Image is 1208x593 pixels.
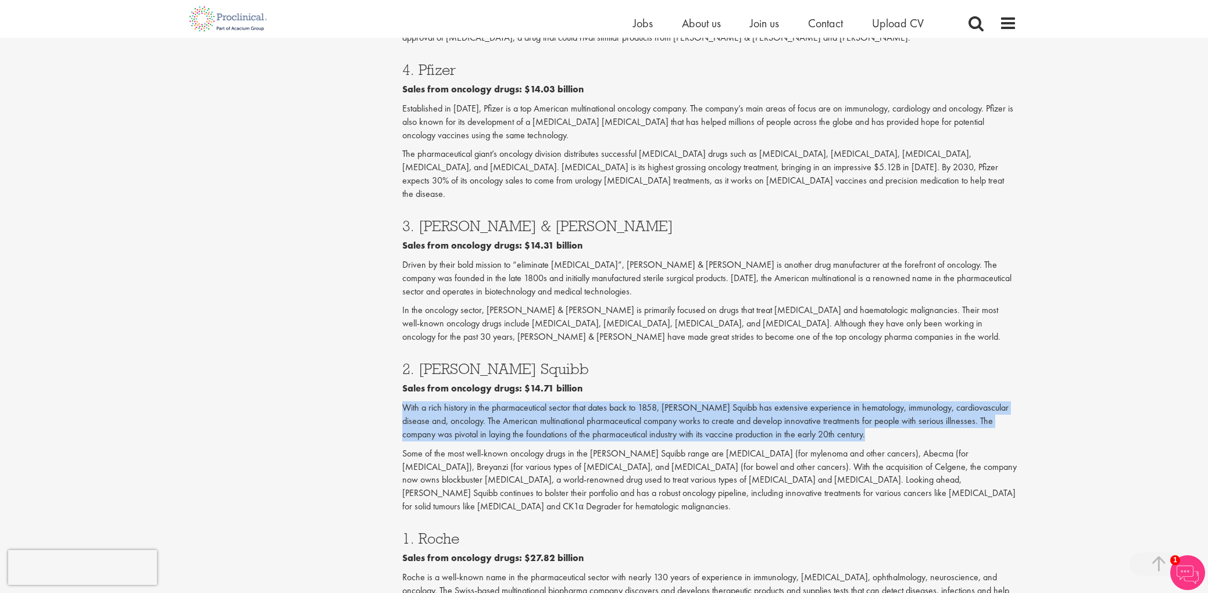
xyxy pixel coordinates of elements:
b: Sales from oncology drugs: $14.71 billion [402,382,582,394]
b: Sales from oncology drugs: $14.03 billion [402,83,584,95]
p: The pharmaceutical giant’s oncology division distributes successful [MEDICAL_DATA] drugs such as ... [402,148,1017,200]
a: Upload CV [872,16,924,31]
a: Jobs [633,16,653,31]
b: Sales from oncology drugs: $14.31 billion [402,239,582,251]
h3: 4. Pfizer [402,62,1017,77]
a: Join us [750,16,779,31]
p: With a rich history in the pharmaceutical sector that dates back to 1858, [PERSON_NAME] Squibb ha... [402,401,1017,441]
p: Driven by their bold mission to “eliminate [MEDICAL_DATA]”, [PERSON_NAME] & [PERSON_NAME] is anot... [402,258,1017,299]
p: In the oncology sector, [PERSON_NAME] & [PERSON_NAME] is primarily focused on drugs that treat [M... [402,304,1017,344]
h3: 3. [PERSON_NAME] & [PERSON_NAME] [402,218,1017,233]
span: 1 [1170,555,1180,565]
a: About us [682,16,721,31]
p: Established in [DATE], Pfizer is a top American multinational oncology company. The company’s mai... [402,102,1017,142]
b: Sales from oncology drugs: $27.82 billion [402,552,584,564]
h3: 1. Roche [402,531,1017,546]
p: Some of the most well-known oncology drugs in the [PERSON_NAME] Squibb range are [MEDICAL_DATA] (... [402,447,1017,513]
a: Contact [808,16,843,31]
img: Chatbot [1170,555,1205,590]
h3: 2. [PERSON_NAME] Squibb [402,361,1017,376]
iframe: reCAPTCHA [8,550,157,585]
